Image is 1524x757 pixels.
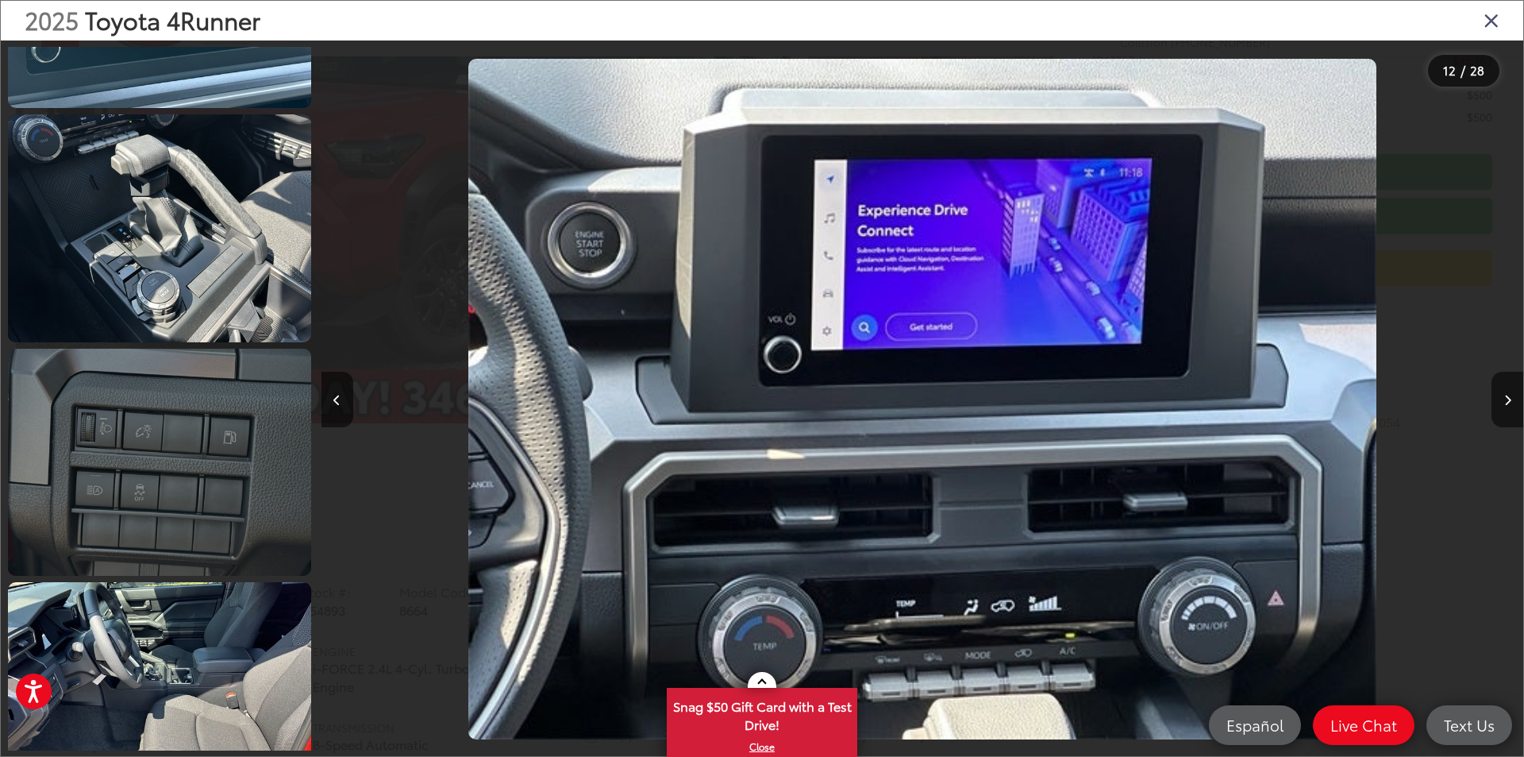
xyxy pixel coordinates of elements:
span: Español [1218,715,1291,735]
i: Close gallery [1484,10,1499,30]
img: 2025 Toyota 4Runner SR5 [468,59,1376,740]
span: Toyota 4Runner [85,2,260,37]
span: / [1459,65,1467,76]
span: Snag $50 Gift Card with a Test Drive! [668,689,856,738]
span: Text Us [1436,715,1503,735]
div: 2025 Toyota 4Runner SR5 11 [321,59,1523,740]
button: Next image [1491,372,1523,427]
a: Español [1209,705,1301,745]
a: Text Us [1426,705,1512,745]
span: 12 [1443,61,1456,79]
span: 2025 [25,2,79,37]
span: 28 [1470,61,1484,79]
a: Live Chat [1313,705,1414,745]
button: Previous image [321,372,353,427]
span: Live Chat [1322,715,1405,735]
img: 2025 Toyota 4Runner SR5 [5,113,314,345]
